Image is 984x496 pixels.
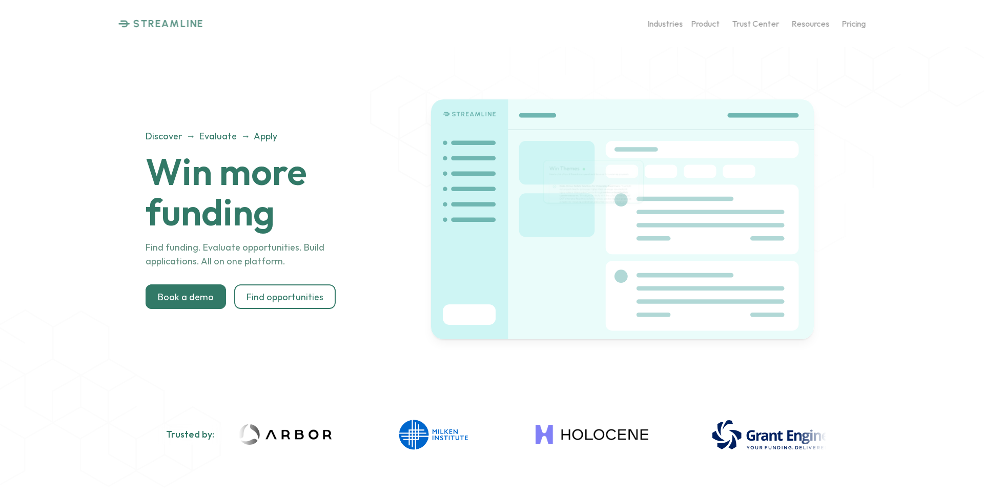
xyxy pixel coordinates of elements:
[732,18,779,28] p: Trust Center
[146,129,377,143] p: Discover → Evaluate → Apply
[791,15,829,33] a: Resources
[158,292,214,303] p: Book a demo
[791,18,829,28] p: Resources
[118,17,204,30] a: STREAMLINE
[732,15,779,33] a: Trust Center
[842,15,866,33] a: Pricing
[234,285,336,309] a: Find opportunities
[647,18,683,28] p: Industries
[146,241,377,268] p: Find funding. Evaluate opportunities. Build applications. All on one platform.
[166,429,214,440] h2: Trusted by:
[842,18,866,28] p: Pricing
[247,292,323,303] p: Find opportunities
[146,285,226,309] a: Book a demo
[146,151,402,232] h1: Win more funding
[691,18,720,28] p: Product
[133,17,204,30] p: STREAMLINE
